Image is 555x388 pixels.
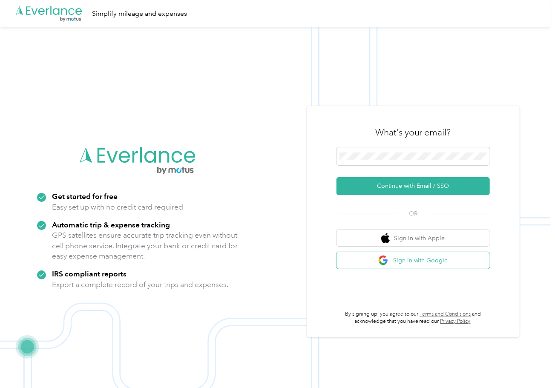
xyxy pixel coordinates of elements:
p: GPS satellites ensure accurate trip tracking even without cell phone service. Integrate your bank... [52,230,238,262]
a: Privacy Policy [440,318,471,325]
div: Simplify mileage and expenses [92,9,187,19]
img: apple logo [381,233,390,244]
button: Continue with Email / SSO [336,177,490,195]
button: google logoSign in with Google [336,252,490,269]
strong: Automatic trip & expense tracking [52,220,170,229]
p: Easy set up with no credit card required [52,202,183,213]
p: Export a complete record of your trips and expenses. [52,279,228,290]
p: By signing up, you agree to our and acknowledge that you have read our . [336,310,490,325]
h3: What's your email? [375,126,451,138]
a: Terms and Conditions [420,311,471,317]
strong: IRS compliant reports [52,269,127,278]
span: OR [398,209,428,218]
strong: Get started for free [52,192,118,201]
button: apple logoSign in with Apple [336,230,490,247]
img: google logo [378,255,389,266]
